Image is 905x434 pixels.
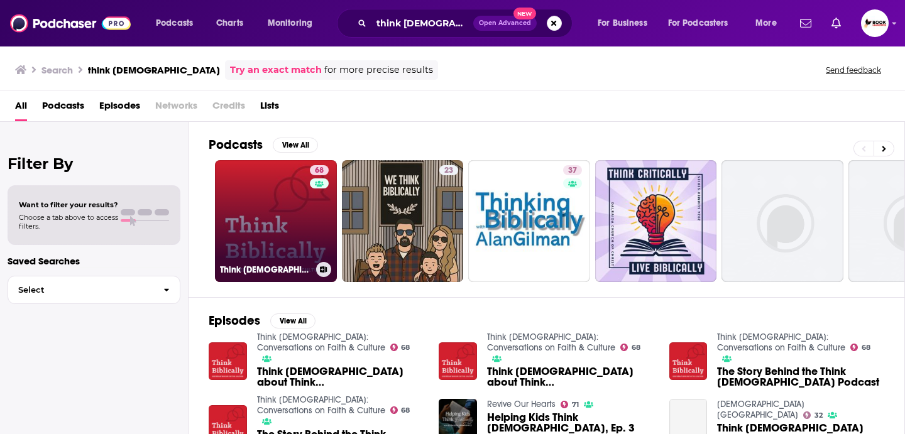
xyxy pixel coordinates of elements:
a: Think Biblically: Conversations on Faith & Culture [487,332,615,353]
a: Think Biblically about Think Biblically (Live Episode!) [257,366,424,388]
a: Think Biblically [717,423,864,433]
h3: Think [DEMOGRAPHIC_DATA]: Conversations on Faith & Culture [220,264,311,275]
h3: think [DEMOGRAPHIC_DATA] [88,64,220,76]
a: 68 [850,344,870,351]
a: Think Biblically: Conversations on Faith & Culture [257,394,385,416]
a: Helping Kids Think Biblically, Ep. 3 [487,412,654,433]
span: For Podcasters [668,14,728,32]
a: Show notifications dropdown [795,13,816,34]
img: Think Biblically about Think Biblically (Live Episode!) [209,342,247,381]
a: Charts [208,13,251,33]
button: Show profile menu [861,9,889,37]
span: 68 [401,345,410,350]
span: Charts [216,14,243,32]
a: Central Baptist Church of Ponca City [717,399,804,420]
img: User Profile [861,9,889,37]
a: Think Biblically about Think Biblically (Live Episode!) [487,366,654,388]
button: open menu [589,13,663,33]
a: 37 [563,165,582,175]
button: View All [273,138,318,153]
a: Show notifications dropdown [826,13,846,34]
a: 68Think [DEMOGRAPHIC_DATA]: Conversations on Faith & Culture [215,160,337,282]
a: 71 [561,401,579,408]
span: Credits [212,95,245,121]
span: Choose a tab above to access filters. [19,213,118,231]
span: Select [8,286,153,294]
a: The Story Behind the Think Biblically Podcast [717,366,884,388]
span: Podcasts [156,14,193,32]
a: 68 [620,344,640,351]
span: For Business [598,14,647,32]
button: open menu [259,13,329,33]
a: 23 [439,165,458,175]
span: 23 [444,165,453,177]
a: 32 [803,411,823,419]
button: open menu [660,13,747,33]
a: 23 [342,160,464,282]
button: View All [270,313,315,328]
span: 68 [862,345,870,350]
a: PodcastsView All [209,137,318,153]
input: Search podcasts, credits, & more... [371,13,473,33]
a: Try an exact match [230,63,322,77]
span: 32 [814,413,823,418]
img: The Story Behind the Think Biblically Podcast [669,342,708,381]
span: Think [DEMOGRAPHIC_DATA] about Think [DEMOGRAPHIC_DATA] (Live Episode!) [487,366,654,388]
a: EpisodesView All [209,313,315,328]
a: Think Biblically: Conversations on Faith & Culture [257,332,385,353]
img: Think Biblically about Think Biblically (Live Episode!) [439,342,477,381]
div: Search podcasts, credits, & more... [349,9,584,38]
a: 68 [390,344,410,351]
span: 68 [632,345,640,350]
span: 71 [572,402,579,408]
a: Revive Our Hearts [487,399,556,410]
span: 37 [568,165,577,177]
a: 68 [390,406,410,414]
h2: Podcasts [209,137,263,153]
span: 68 [401,408,410,413]
span: for more precise results [324,63,433,77]
a: Podcasts [42,95,84,121]
span: Networks [155,95,197,121]
span: New [513,8,536,19]
h3: Search [41,64,73,76]
span: Think [DEMOGRAPHIC_DATA] about Think [DEMOGRAPHIC_DATA] (Live Episode!) [257,366,424,388]
a: Think Biblically: Conversations on Faith & Culture [717,332,845,353]
p: Saved Searches [8,255,180,267]
button: Send feedback [822,65,885,75]
button: Select [8,276,180,304]
span: Monitoring [268,14,312,32]
a: 37 [468,160,590,282]
button: open menu [147,13,209,33]
span: The Story Behind the Think [DEMOGRAPHIC_DATA] Podcast [717,366,884,388]
span: 68 [315,165,324,177]
span: Open Advanced [479,20,531,26]
a: 68 [310,165,329,175]
h2: Filter By [8,155,180,173]
img: Podchaser - Follow, Share and Rate Podcasts [10,11,131,35]
span: Helping Kids Think [DEMOGRAPHIC_DATA], Ep. 3 [487,412,654,433]
span: Logged in as BookLaunchers [861,9,889,37]
span: More [755,14,777,32]
a: All [15,95,27,121]
span: Think [DEMOGRAPHIC_DATA] [717,423,864,433]
button: Open AdvancedNew [473,16,537,31]
a: Episodes [99,95,140,121]
button: open menu [747,13,793,33]
span: Want to filter your results? [19,200,118,209]
a: Lists [260,95,279,121]
h2: Episodes [209,313,260,328]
